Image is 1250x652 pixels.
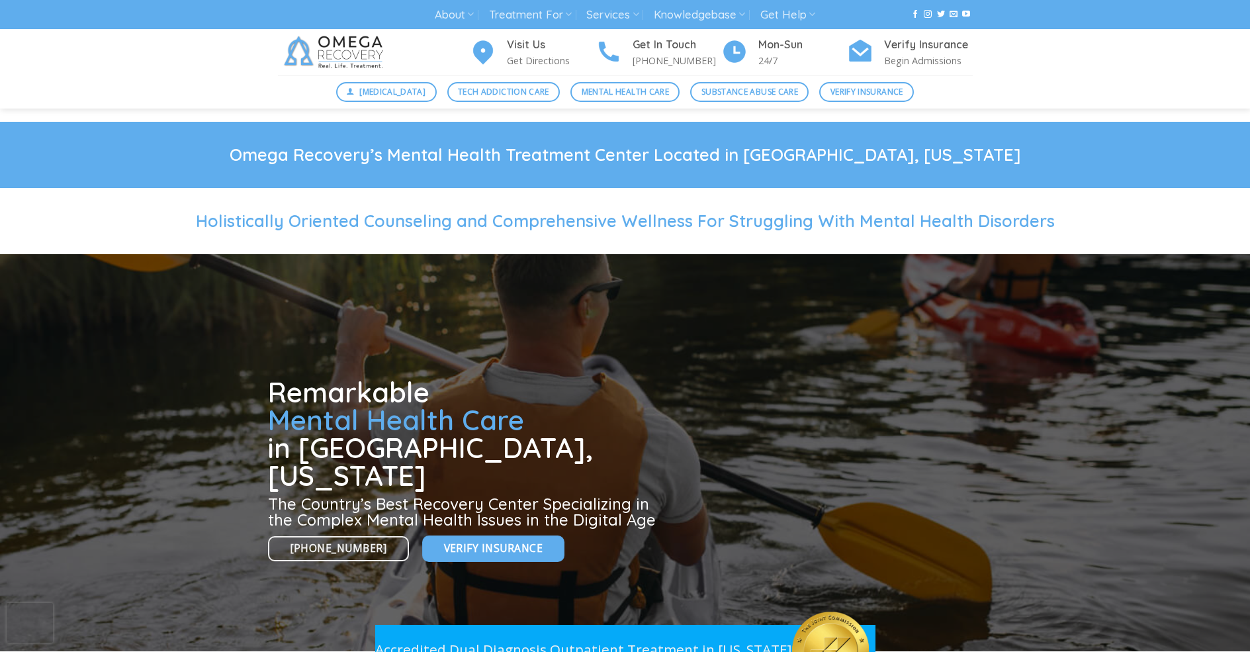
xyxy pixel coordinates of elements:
[336,82,437,102] a: [MEDICAL_DATA]
[884,36,973,54] h4: Verify Insurance
[458,85,549,98] span: Tech Addiction Care
[586,3,639,27] a: Services
[196,210,1055,231] span: Holistically Oriented Counseling and Comprehensive Wellness For Struggling With Mental Health Dis...
[760,3,815,27] a: Get Help
[596,36,721,69] a: Get In Touch [PHONE_NUMBER]
[830,85,903,98] span: Verify Insurance
[278,29,394,75] img: Omega Recovery
[847,36,973,69] a: Verify Insurance Begin Admissions
[819,82,914,102] a: Verify Insurance
[701,85,798,98] span: Substance Abuse Care
[758,36,847,54] h4: Mon-Sun
[444,540,543,557] span: Verify Insurance
[268,536,410,562] a: [PHONE_NUMBER]
[937,10,945,19] a: Follow on Twitter
[470,36,596,69] a: Visit Us Get Directions
[950,10,958,19] a: Send us an email
[633,53,721,68] p: [PHONE_NUMBER]
[268,496,661,528] h3: The Country’s Best Recovery Center Specializing in the Complex Mental Health Issues in the Digita...
[422,536,564,561] a: Verify Insurance
[570,82,680,102] a: Mental Health Care
[633,36,721,54] h4: Get In Touch
[507,53,596,68] p: Get Directions
[654,3,745,27] a: Knowledgebase
[7,603,53,643] iframe: reCAPTCHA
[582,85,669,98] span: Mental Health Care
[359,85,425,98] span: [MEDICAL_DATA]
[690,82,809,102] a: Substance Abuse Care
[268,402,524,438] span: Mental Health Care
[758,53,847,68] p: 24/7
[962,10,970,19] a: Follow on YouTube
[290,540,387,557] span: [PHONE_NUMBER]
[268,379,661,490] h1: Remarkable in [GEOGRAPHIC_DATA], [US_STATE]
[489,3,572,27] a: Treatment For
[435,3,474,27] a: About
[884,53,973,68] p: Begin Admissions
[911,10,919,19] a: Follow on Facebook
[507,36,596,54] h4: Visit Us
[447,82,560,102] a: Tech Addiction Care
[924,10,932,19] a: Follow on Instagram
